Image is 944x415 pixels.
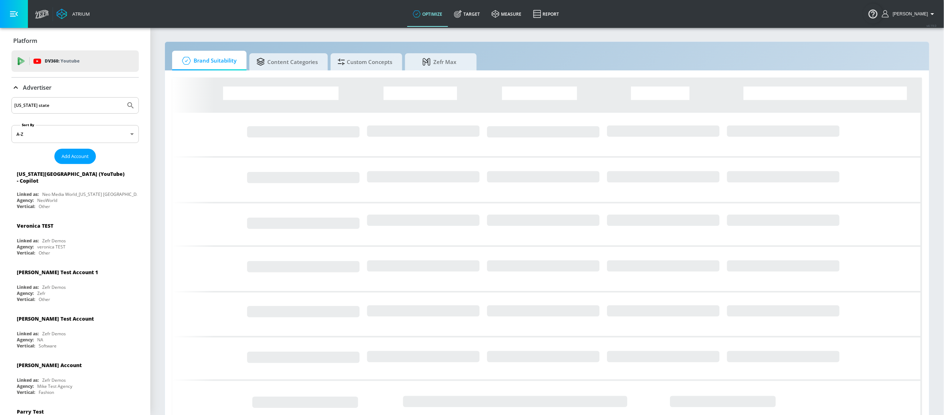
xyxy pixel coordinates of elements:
[17,284,39,290] div: Linked as:
[11,263,139,304] div: [PERSON_NAME] Test Account 1Linked as:Zefr DemosAgency:ZefrVertical:Other
[17,331,39,337] div: Linked as:
[62,152,89,160] span: Add Account
[17,238,39,244] div: Linked as:
[11,167,139,211] div: [US_STATE][GEOGRAPHIC_DATA] (YouTube) - CopilotLinked as:Neo Media World_[US_STATE] [GEOGRAPHIC_D...
[17,191,39,197] div: Linked as:
[20,123,36,127] label: Sort By
[338,53,392,70] span: Custom Concepts
[17,244,34,250] div: Agency:
[11,217,139,258] div: Veronica TESTLinked as:Zefr DemosAgency:veronica TESTVertical:Other
[37,290,45,296] div: Zefr
[42,191,146,197] div: Neo Media World_[US_STATE] [GEOGRAPHIC_DATA]
[39,389,54,395] div: Fashion
[486,1,527,27] a: measure
[11,356,139,397] div: [PERSON_NAME] AccountLinked as:Zefr DemosAgency:Mike Test AgencyVertical:Fashion
[60,57,79,65] p: Youtube
[42,238,66,244] div: Zefr Demos
[927,24,937,28] span: v 4.19.0
[13,37,37,45] p: Platform
[11,78,139,98] div: Advertiser
[17,408,44,415] div: Parry Test
[14,101,123,110] input: Search by name
[11,31,139,51] div: Platform
[17,389,35,395] div: Vertical:
[39,250,50,256] div: Other
[23,84,52,92] p: Advertiser
[42,377,66,383] div: Zefr Demos
[17,269,98,276] div: [PERSON_NAME] Test Account 1
[17,203,35,209] div: Vertical:
[42,331,66,337] div: Zefr Demos
[863,4,883,24] button: Open Resource Center
[17,197,34,203] div: Agency:
[37,337,43,343] div: NA
[11,310,139,351] div: [PERSON_NAME] Test AccountLinked as:Zefr DemosAgency:NAVertical:Software
[17,296,35,302] div: Vertical:
[42,284,66,290] div: Zefr Demos
[17,383,34,389] div: Agency:
[17,171,127,184] div: [US_STATE][GEOGRAPHIC_DATA] (YouTube) - Copilot
[69,11,90,17] div: Atrium
[179,52,237,69] span: Brand Suitability
[39,296,50,302] div: Other
[45,57,79,65] p: DV360:
[448,1,486,27] a: Target
[17,362,82,369] div: [PERSON_NAME] Account
[123,98,138,113] button: Submit Search
[57,9,90,19] a: Atrium
[11,125,139,143] div: A-Z
[54,149,96,164] button: Add Account
[37,197,57,203] div: NeoWorld
[527,1,565,27] a: Report
[17,343,35,349] div: Vertical:
[17,315,94,322] div: [PERSON_NAME] Test Account
[407,1,448,27] a: optimize
[39,343,57,349] div: Software
[17,222,53,229] div: Veronica TEST
[11,50,139,72] div: DV360: Youtube
[257,53,318,70] span: Content Categories
[882,10,937,18] button: [PERSON_NAME]
[37,244,65,250] div: veronica TEST
[17,337,34,343] div: Agency:
[412,53,467,70] span: Zefr Max
[890,11,928,16] span: login as: andersson.ceron@zefr.com
[17,250,35,256] div: Vertical:
[39,203,50,209] div: Other
[17,377,39,383] div: Linked as:
[37,383,72,389] div: Mike Test Agency
[17,290,34,296] div: Agency:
